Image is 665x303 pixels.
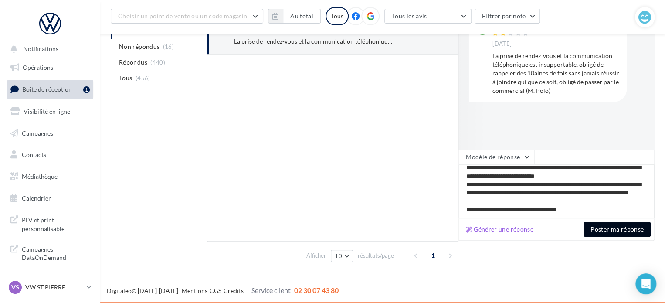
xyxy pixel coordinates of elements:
span: (440) [150,59,165,66]
a: Opérations [5,58,95,77]
a: Contacts [5,146,95,164]
a: Campagnes [5,124,95,143]
span: Service client [251,286,291,294]
span: (456) [136,75,150,82]
button: Générer une réponse [462,224,537,235]
span: 1 [426,249,440,262]
span: (16) [163,43,174,50]
span: Campagnes [22,129,53,136]
div: La prise de rendez-vous et la communication téléphonique est insupportable, obligé de rappeler de... [492,51,620,95]
span: Campagnes DataOnDemand [22,243,90,262]
span: 02 30 07 43 80 [294,286,339,294]
a: PLV et print personnalisable [5,211,95,236]
span: Boîte de réception [22,85,72,93]
button: Poster ma réponse [584,222,651,237]
span: Tous [119,74,132,82]
a: CGS [210,287,221,294]
span: Tous les avis [392,12,427,20]
button: Au total [268,9,321,24]
a: Digitaleo [107,287,132,294]
span: Médiathèque [22,173,58,180]
div: La prise de rendez-vous et la communication téléphonique est insupportable, obligé de rappeler de... [234,37,394,46]
span: © [DATE]-[DATE] - - - [107,287,339,294]
a: Crédits [224,287,244,294]
a: Médiathèque [5,167,95,186]
a: Campagnes DataOnDemand [5,240,95,266]
span: [DATE] [492,40,512,48]
span: Afficher [306,252,326,260]
div: Open Intercom Messenger [635,273,656,294]
a: Visibilité en ligne [5,102,95,121]
span: Opérations [23,64,53,71]
button: Tous les avis [384,9,472,24]
span: 10 [335,252,342,259]
button: Au total [283,9,321,24]
span: Répondus [119,58,147,67]
span: Choisir un point de vente ou un code magasin [118,12,247,20]
span: résultats/page [358,252,394,260]
span: VS [11,283,19,292]
p: VW ST PIERRE [25,283,83,292]
button: Filtrer par note [475,9,540,24]
div: Tous [326,7,349,25]
div: 1 [83,86,90,93]
span: PLV et print personnalisable [22,214,90,233]
span: Contacts [22,151,46,158]
span: Visibilité en ligne [24,108,70,115]
button: Modèle de réponse [458,150,534,164]
button: 10 [331,250,353,262]
a: Mentions [182,287,207,294]
a: Boîte de réception1 [5,80,95,99]
span: Calendrier [22,194,51,202]
button: Choisir un point de vente ou un code magasin [111,9,263,24]
a: Calendrier [5,189,95,208]
a: VS VW ST PIERRE [7,279,93,296]
span: Non répondus [119,42,159,51]
span: Notifications [23,45,58,53]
